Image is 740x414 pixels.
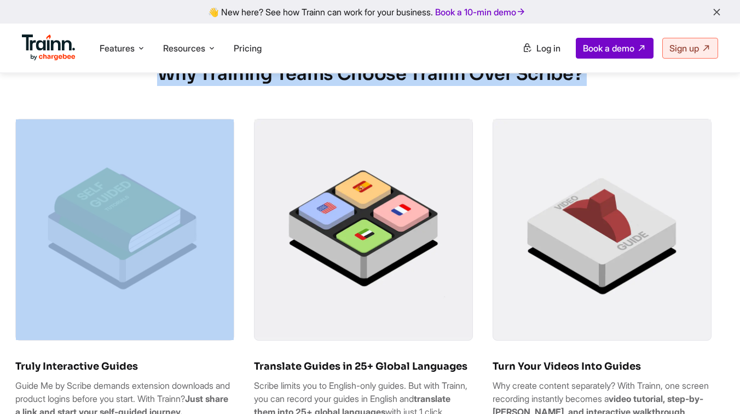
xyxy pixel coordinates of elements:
a: Sign up [662,38,718,59]
h6: Turn Your Videos Into Guides [493,360,712,372]
h6: Translate Guides in 25+ Global Languages [254,360,473,372]
span: Resources [163,42,205,54]
img: llustration of a switch to toggle between [493,119,711,337]
a: Log in [516,38,567,58]
h2: Why Training Teams Choose Trainn Over Scribe? [15,62,725,86]
a: Pricing [234,43,262,54]
a: Book a 10-min demo [433,4,528,20]
iframe: Chat Widget [685,361,740,414]
img: Trainn Logo [22,34,76,61]
div: 👋 New here? See how Trainn can work for your business. [7,7,733,17]
span: Log in [536,43,560,54]
img: Illustration of a book titled “self guided” | Scribe [16,119,234,337]
h6: Truly Interactive Guides [15,360,234,372]
span: Features [100,42,135,54]
img: Illustration of flags of 4 countries | Scribe Alternative [255,119,472,337]
a: Book a demo [576,38,654,59]
span: Book a demo [583,43,634,54]
span: Sign up [669,43,699,54]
